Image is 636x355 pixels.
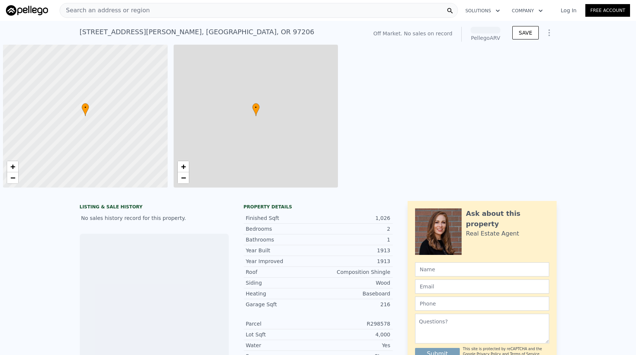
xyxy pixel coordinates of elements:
div: Roof [246,268,318,276]
span: − [10,173,15,182]
span: Search an address or region [60,6,150,15]
div: Bedrooms [246,225,318,233]
div: No sales history record for this property. [80,211,229,225]
div: Finished Sqft [246,214,318,222]
a: Free Account [585,4,630,17]
div: LISTING & SALE HISTORY [80,204,229,211]
div: Yes [318,342,390,349]
button: Show Options [542,25,557,40]
div: 2 [318,225,390,233]
div: Year Built [246,247,318,254]
div: 1913 [318,247,390,254]
div: Wood [318,279,390,287]
span: + [10,162,15,171]
div: 216 [318,301,390,308]
div: 4,000 [318,331,390,338]
div: • [82,103,89,116]
span: − [181,173,186,182]
div: 1,026 [318,214,390,222]
a: Zoom in [7,161,18,172]
a: Log In [552,7,585,14]
div: • [252,103,260,116]
div: Lot Sqft [246,331,318,338]
input: Name [415,262,549,276]
div: R298578 [318,320,390,327]
div: Heating [246,290,318,297]
div: Composition Shingle [318,268,390,276]
div: 1913 [318,258,390,265]
div: Off Market. No sales on record [373,30,452,37]
button: SAVE [512,26,538,39]
div: Year Improved [246,258,318,265]
div: Garage Sqft [246,301,318,308]
a: Zoom in [178,161,189,172]
div: Pellego ARV [471,34,500,42]
a: Zoom out [178,172,189,183]
input: Email [415,279,549,294]
div: 1 [318,236,390,243]
span: • [82,104,89,111]
div: Siding [246,279,318,287]
button: Solutions [459,4,506,17]
div: Parcel [246,320,318,327]
div: Ask about this property [466,208,549,229]
input: Phone [415,297,549,311]
div: Baseboard [318,290,390,297]
a: Zoom out [7,172,18,183]
div: Water [246,342,318,349]
div: Bathrooms [246,236,318,243]
span: • [252,104,260,111]
span: + [181,162,186,171]
div: Real Estate Agent [466,229,519,238]
div: Property details [244,204,393,210]
img: Pellego [6,5,48,16]
div: [STREET_ADDRESS][PERSON_NAME] , [GEOGRAPHIC_DATA] , OR 97206 [80,27,314,37]
button: Company [506,4,549,17]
